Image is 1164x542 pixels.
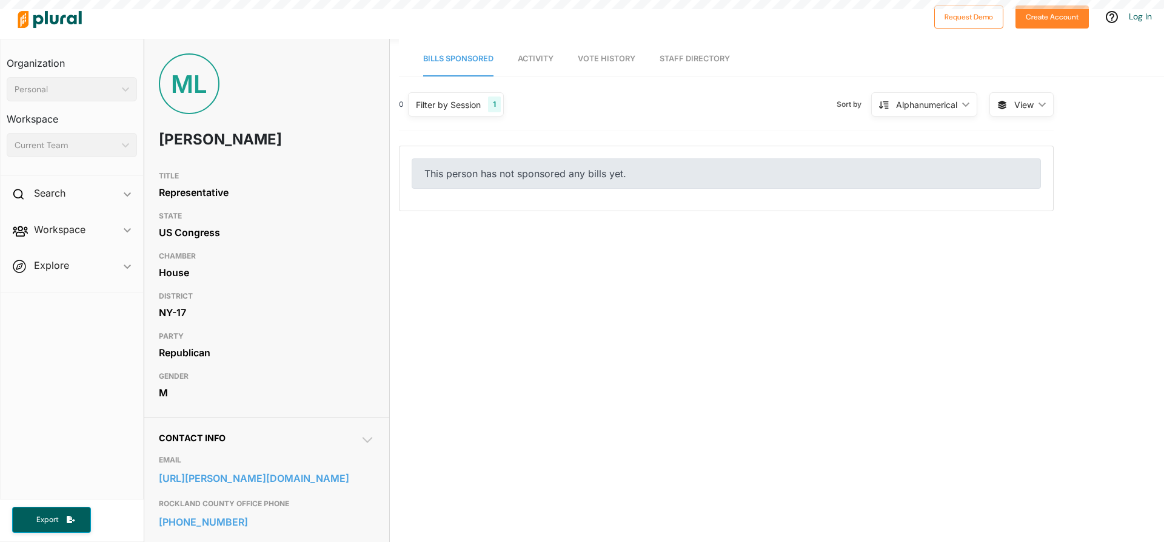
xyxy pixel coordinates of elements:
div: 1 [488,97,501,112]
a: Bills Sponsored [423,42,493,76]
h3: Workspace [7,101,137,128]
button: Export [12,507,91,533]
div: ML [159,53,219,114]
a: Activity [518,42,554,76]
div: M [159,384,375,402]
h3: DISTRICT [159,289,375,303]
h3: STATE [159,209,375,223]
span: View [1014,98,1034,111]
h3: CHAMBER [159,249,375,263]
button: Create Account [1015,5,1089,29]
div: Personal [15,83,117,96]
a: Log In [1129,11,1152,22]
h3: ROCKLAND COUNTY OFFICE PHONE [159,496,375,511]
a: Request Demo [934,10,1003,22]
span: Export [28,515,67,525]
div: Republican [159,344,375,362]
div: House [159,263,375,282]
a: Vote History [578,42,635,76]
span: Vote History [578,54,635,63]
h3: TITLE [159,169,375,183]
span: Contact Info [159,433,226,443]
h2: Search [34,186,65,200]
h3: GENDER [159,369,375,384]
div: US Congress [159,223,375,242]
h3: Organization [7,46,137,72]
h1: [PERSON_NAME] [159,121,288,158]
h3: EMAIL [159,453,375,467]
span: Sort by [837,99,871,110]
div: Filter by Session [416,98,481,111]
div: NY-17 [159,303,375,322]
div: This person has not sponsored any bills yet. [412,158,1041,189]
div: 0 [399,99,404,110]
div: Representative [159,183,375,202]
div: Alphanumerical [896,98,957,111]
a: [URL][PERSON_NAME][DOMAIN_NAME] [159,469,375,487]
button: Request Demo [934,5,1003,29]
div: Current Team [15,139,117,152]
span: Bills Sponsored [423,54,493,63]
a: Create Account [1015,10,1089,22]
h3: PARTY [159,329,375,344]
a: [PHONE_NUMBER] [159,513,375,531]
span: Activity [518,54,554,63]
a: Staff Directory [660,42,730,76]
